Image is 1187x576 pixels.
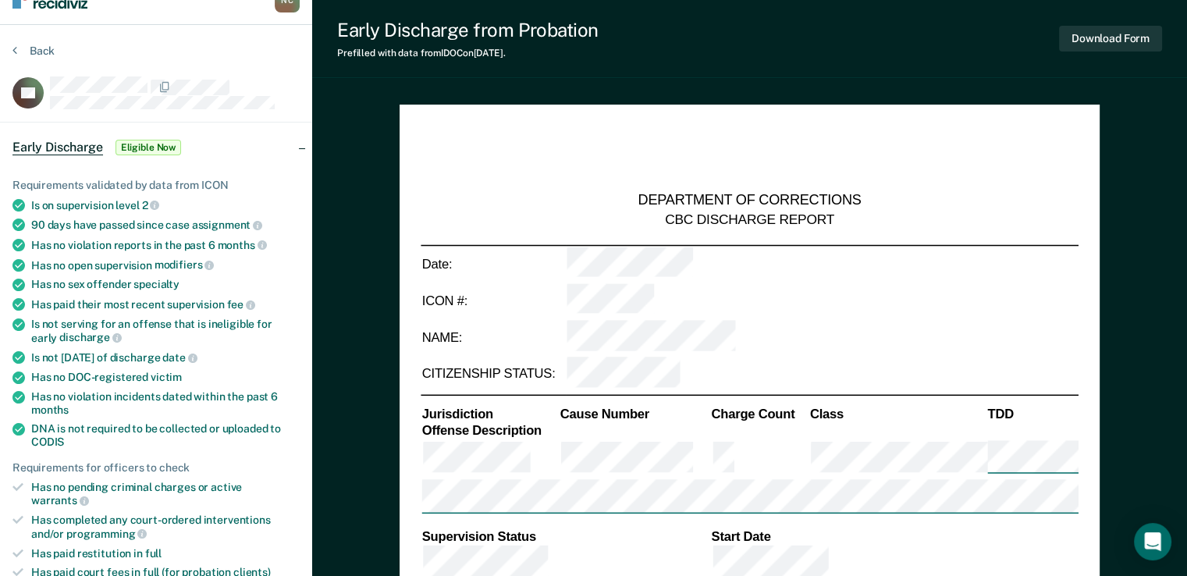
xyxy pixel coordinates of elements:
[31,238,300,252] div: Has no violation reports in the past 6
[192,219,262,231] span: assignment
[421,245,565,283] td: Date:
[31,547,300,560] div: Has paid restitution in
[31,481,300,507] div: Has no pending criminal charges or active
[31,278,300,291] div: Has no sex offender
[31,350,300,364] div: Is not [DATE] of discharge
[31,371,300,384] div: Has no DOC-registered
[1134,523,1171,560] div: Open Intercom Messenger
[559,405,710,422] th: Cause Number
[155,258,215,271] span: modifiers
[12,461,300,475] div: Requirements for officers to check
[421,283,565,319] td: ICON #:
[116,140,182,155] span: Eligible Now
[31,494,89,507] span: warrants
[12,140,103,155] span: Early Discharge
[809,405,986,422] th: Class
[31,218,300,232] div: 90 days have passed since case
[151,371,182,383] span: victim
[31,390,300,417] div: Has no violation incidents dated within the past 6
[227,298,255,311] span: fee
[142,199,160,212] span: 2
[31,318,300,344] div: Is not serving for an offense that is ineligible for early
[59,331,122,343] span: discharge
[218,239,267,251] span: months
[31,297,300,311] div: Has paid their most recent supervision
[421,356,565,393] td: CITIZENSHIP STATUS:
[337,19,599,41] div: Early Discharge from Probation
[421,422,559,439] th: Offense Description
[421,319,565,356] td: NAME:
[133,278,179,290] span: specialty
[31,422,300,449] div: DNA is not required to be collected or uploaded to
[337,48,599,59] div: Prefilled with data from IDOC on [DATE] .
[31,514,300,540] div: Has completed any court-ordered interventions and/or
[31,198,300,212] div: Is on supervision level
[66,528,147,540] span: programming
[12,44,55,58] button: Back
[710,405,809,422] th: Charge Count
[31,404,69,416] span: months
[31,258,300,272] div: Has no open supervision
[986,405,1079,422] th: TDD
[162,351,197,364] span: date
[145,547,162,560] span: full
[1059,26,1162,52] button: Download Form
[638,192,862,211] div: DEPARTMENT OF CORRECTIONS
[12,179,300,192] div: Requirements validated by data from ICON
[665,210,834,228] div: CBC DISCHARGE REPORT
[421,528,710,545] th: Supervision Status
[710,528,1079,545] th: Start Date
[31,436,64,448] span: CODIS
[421,405,559,422] th: Jurisdiction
